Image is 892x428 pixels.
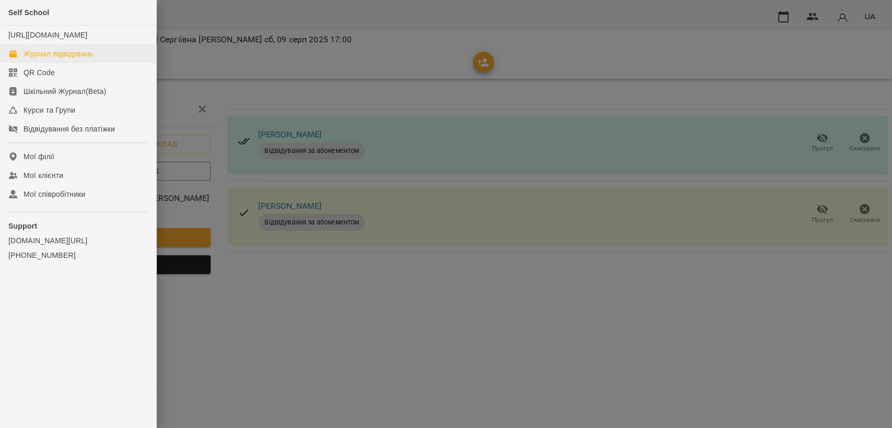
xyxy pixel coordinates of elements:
[8,8,49,17] span: Self School
[24,189,86,199] div: Мої співробітники
[24,170,63,181] div: Мої клієнти
[8,235,148,246] a: [DOMAIN_NAME][URL]
[24,86,106,97] div: Шкільний Журнал(Beta)
[24,67,55,78] div: QR Code
[24,124,115,134] div: Відвідування без платіжки
[24,49,93,59] div: Журнал відвідувань
[8,31,87,39] a: [URL][DOMAIN_NAME]
[24,105,75,115] div: Курси та Групи
[8,250,148,260] a: [PHONE_NUMBER]
[8,221,148,231] p: Support
[24,151,54,162] div: Мої філії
